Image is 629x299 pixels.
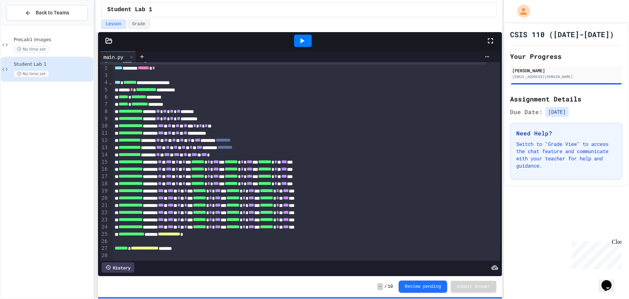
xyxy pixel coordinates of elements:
[100,252,109,259] div: 28
[100,187,109,195] div: 19
[599,270,622,292] iframe: chat widget
[100,86,109,94] div: 5
[100,238,109,245] div: 26
[100,151,109,159] div: 14
[100,101,109,108] div: 7
[510,94,623,104] h2: Assignment Details
[36,9,69,17] span: Back to Teams
[513,67,620,74] div: [PERSON_NAME]
[100,245,109,252] div: 27
[100,173,109,180] div: 17
[100,65,109,72] div: 2
[517,129,616,138] h3: Need Help?
[100,144,109,151] div: 13
[14,37,92,43] span: PreLab1 Images
[107,5,152,14] span: Student Lab 1
[100,166,109,173] div: 16
[100,195,109,202] div: 20
[546,107,569,117] span: [DATE]
[100,159,109,166] div: 15
[100,115,109,122] div: 9
[3,3,50,46] div: Chat with us now!Close
[108,79,112,85] span: Fold line
[100,209,109,216] div: 22
[510,3,532,19] div: My Account
[102,263,134,273] div: History
[513,74,620,79] div: [EMAIL_ADDRESS][DOMAIN_NAME]
[377,283,383,290] span: -
[14,46,49,53] span: No time set
[569,239,622,269] iframe: chat widget
[517,140,616,169] p: Switch to "Grade View" to access the chat feature and communicate with your teacher for help and ...
[100,122,109,130] div: 10
[128,19,150,29] button: Grade
[457,284,491,290] span: Submit Answer
[100,202,109,209] div: 21
[510,108,543,116] span: Due Date:
[385,284,387,290] span: /
[14,61,92,68] span: Student Lab 1
[100,216,109,224] div: 23
[14,70,49,77] span: No time set
[399,281,447,293] button: Review pending
[100,108,109,115] div: 8
[510,51,623,61] h2: Your Progress
[451,281,496,292] button: Submit Answer
[100,94,109,101] div: 6
[510,29,614,39] h1: CSIS 110 ([DATE]-[DATE])
[100,53,127,61] div: main.py
[101,19,126,29] button: Lesson
[100,224,109,231] div: 24
[100,51,136,62] div: main.py
[100,130,109,137] div: 11
[100,137,109,144] div: 12
[100,180,109,187] div: 18
[100,231,109,238] div: 25
[100,72,109,79] div: 3
[6,5,88,21] button: Back to Teams
[388,284,393,290] span: 10
[100,79,109,86] div: 4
